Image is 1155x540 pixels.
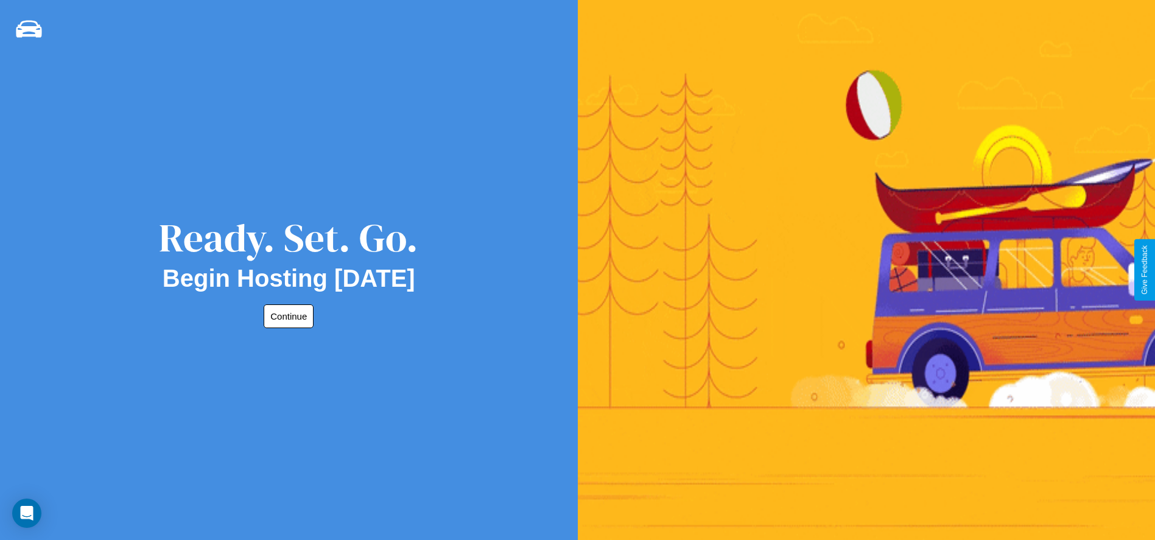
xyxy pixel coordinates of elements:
div: Open Intercom Messenger [12,499,41,528]
div: Ready. Set. Go. [159,211,418,265]
button: Continue [264,304,314,328]
h2: Begin Hosting [DATE] [163,265,415,292]
div: Give Feedback [1140,245,1149,295]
